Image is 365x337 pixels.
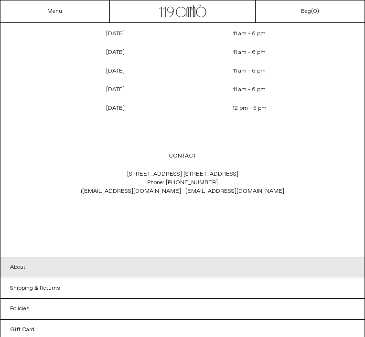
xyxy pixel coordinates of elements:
[183,99,316,117] p: 12 pm - 5 pm
[183,25,316,43] p: 11 am - 6 pm
[49,43,182,62] p: [DATE]
[0,278,365,298] a: Shipping & Returns
[47,8,62,15] a: Menu
[49,62,182,80] p: [DATE]
[49,25,182,43] p: [DATE]
[24,165,341,200] p: [STREET_ADDRESS] [STREET_ADDRESS] Phone: [PHONE_NUMBER]
[313,8,317,15] span: 0
[301,7,319,16] a: Bag()
[183,62,316,80] p: 11 am - 6 pm
[24,147,341,165] p: CONTACT
[183,43,316,62] p: 11 am - 6 pm
[0,257,365,277] a: About
[82,188,181,195] a: [EMAIL_ADDRESS][DOMAIN_NAME]
[183,81,316,99] p: 11 am - 6 pm
[49,99,182,117] p: [DATE]
[49,81,182,99] p: [DATE]
[81,188,185,195] span: i
[313,8,319,15] span: )
[185,188,284,195] a: [EMAIL_ADDRESS][DOMAIN_NAME]
[0,299,365,319] a: Policies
